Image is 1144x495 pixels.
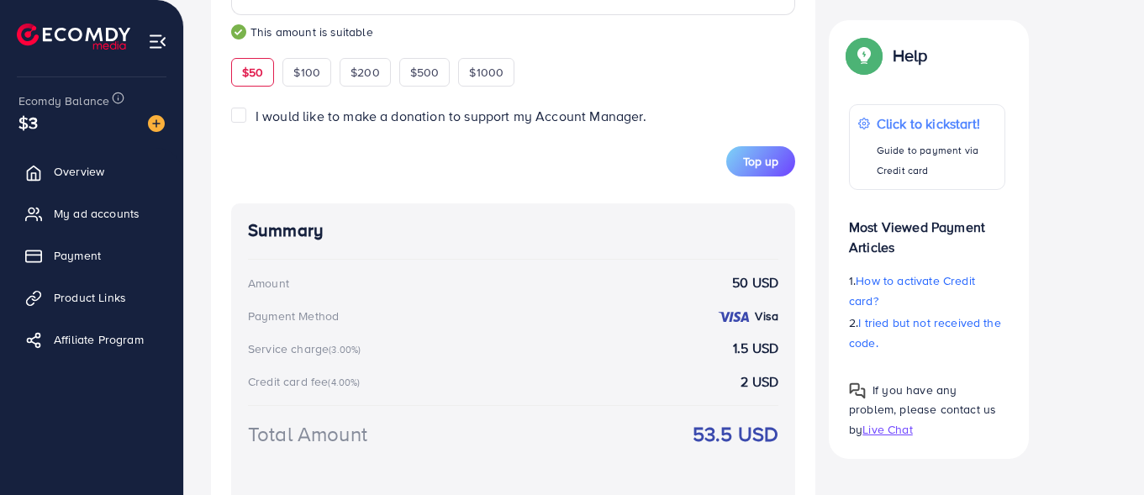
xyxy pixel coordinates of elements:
[469,64,503,81] span: $1000
[54,205,140,222] span: My ad accounts
[741,372,778,392] strong: 2 USD
[13,281,171,314] a: Product Links
[148,32,167,51] img: menu
[248,373,366,390] div: Credit card fee
[242,64,263,81] span: $50
[849,272,975,309] span: How to activate Credit card?
[13,155,171,188] a: Overview
[1073,419,1131,482] iframe: Chat
[248,340,366,357] div: Service charge
[54,247,101,264] span: Payment
[54,331,144,348] span: Affiliate Program
[849,203,1005,257] p: Most Viewed Payment Articles
[893,45,928,66] p: Help
[849,40,879,71] img: Popup guide
[248,308,339,324] div: Payment Method
[248,220,778,241] h4: Summary
[877,113,996,134] p: Click to kickstart!
[733,339,778,358] strong: 1.5 USD
[256,107,646,125] span: I would like to make a donation to support my Account Manager.
[248,275,289,292] div: Amount
[17,24,130,50] img: logo
[148,115,165,132] img: image
[54,163,104,180] span: Overview
[231,24,246,39] img: guide
[849,382,996,437] span: If you have any problem, please contact us by
[862,420,912,437] span: Live Chat
[293,64,320,81] span: $100
[13,197,171,230] a: My ad accounts
[329,343,361,356] small: (3.00%)
[743,153,778,170] span: Top up
[717,310,751,324] img: credit
[18,110,38,134] span: $3
[328,376,360,389] small: (4.00%)
[410,64,440,81] span: $500
[849,382,866,399] img: Popup guide
[849,271,1005,311] p: 1.
[351,64,380,81] span: $200
[732,273,778,292] strong: 50 USD
[726,146,795,176] button: Top up
[693,419,778,449] strong: 53.5 USD
[13,239,171,272] a: Payment
[54,289,126,306] span: Product Links
[849,314,1001,351] span: I tried but not received the code.
[849,313,1005,353] p: 2.
[877,140,996,181] p: Guide to payment via Credit card
[248,419,367,449] div: Total Amount
[231,24,795,40] small: This amount is suitable
[18,92,109,109] span: Ecomdy Balance
[755,308,778,324] strong: Visa
[13,323,171,356] a: Affiliate Program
